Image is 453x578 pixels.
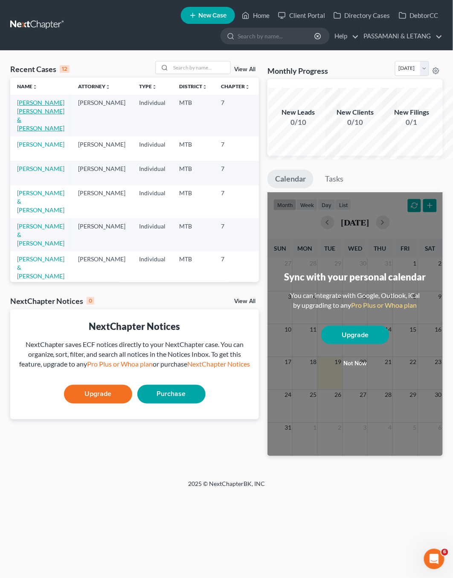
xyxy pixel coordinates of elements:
td: Individual [132,251,172,284]
td: 7 [214,161,257,185]
div: New Filings [382,107,442,117]
a: PASSAMANI & LETANG [360,29,442,44]
a: Districtunfold_more [179,83,207,90]
a: [PERSON_NAME] & [PERSON_NAME] [17,189,64,214]
td: 7 [214,185,257,218]
i: unfold_more [32,84,38,90]
div: 12 [60,65,70,73]
div: 0/10 [269,117,328,127]
td: [PERSON_NAME] [71,185,132,218]
span: 6 [441,549,448,556]
div: NextChapter saves ECF notices directly to your NextChapter case. You can organize, sort, filter, ... [17,340,252,370]
span: New Case [198,12,227,19]
iframe: Intercom live chat [424,549,444,569]
td: 2:22-bk-20077 [257,218,298,251]
i: unfold_more [245,84,250,90]
a: Chapterunfold_more [221,83,250,90]
td: 7 [214,218,257,251]
a: Pro Plus or Whoa plan [87,360,153,368]
i: unfold_more [202,84,207,90]
a: Upgrade [64,385,132,404]
td: 2:24-bk-20074 [257,136,298,161]
a: Nameunfold_more [17,83,38,90]
div: New Clients [325,107,385,117]
td: [PERSON_NAME] [71,218,132,251]
a: [PERSON_NAME] [17,141,64,148]
div: 2025 © NextChapterBK, INC [22,480,431,495]
div: 0/1 [382,117,442,127]
div: New Leads [269,107,328,117]
div: 0 [87,297,94,305]
a: Purchase [137,385,206,404]
td: MTB [172,136,214,161]
td: MTB [172,161,214,185]
a: Home [238,8,274,23]
a: Client Portal [274,8,329,23]
td: [PERSON_NAME] [71,136,132,161]
td: [PERSON_NAME] [71,161,132,185]
a: [PERSON_NAME] & [PERSON_NAME] [17,255,64,280]
a: Typeunfold_more [139,83,157,90]
a: DebtorCC [395,8,443,23]
td: [PERSON_NAME] [71,251,132,284]
td: 7 [214,136,257,161]
td: Individual [132,218,172,251]
a: View All [234,298,256,304]
a: Tasks [317,170,351,188]
a: [PERSON_NAME] [17,165,64,172]
td: MTB [172,251,214,284]
div: NextChapter Notices [10,296,94,306]
td: Individual [132,185,172,218]
a: NextChapter Notices [187,360,250,368]
a: Directory Cases [329,8,395,23]
div: You can integrate with Google, Outlook, iCal by upgrading to any [287,291,424,310]
div: Sync with your personal calendar [284,270,426,283]
a: Calendar [267,170,314,188]
td: 2:25-bk-20009 [257,161,298,185]
div: Recent Cases [10,64,70,74]
td: Individual [132,95,172,136]
a: Attorneyunfold_more [78,83,110,90]
td: Individual [132,136,172,161]
td: 7 [214,251,257,284]
td: Individual [132,161,172,185]
button: Not now [321,355,389,373]
td: MTB [172,218,214,251]
div: 0/10 [325,117,385,127]
input: Search by name... [238,28,316,44]
td: MTB [172,95,214,136]
i: unfold_more [152,84,157,90]
a: [PERSON_NAME] & [PERSON_NAME] [17,223,64,247]
a: Pro Plus or Whoa plan [351,301,417,309]
a: [PERSON_NAME] [PERSON_NAME] & [PERSON_NAME] [17,99,64,132]
td: 2:24-bk-20120 [257,185,298,218]
h3: Monthly Progress [267,66,328,76]
i: unfold_more [105,84,110,90]
div: NextChapter Notices [17,320,252,333]
a: View All [234,66,256,72]
td: 7 [214,95,257,136]
td: [PERSON_NAME] [71,95,132,136]
td: MTB [172,185,214,218]
a: Upgrade [321,326,389,344]
a: Help [330,29,359,44]
input: Search by name... [171,61,230,74]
